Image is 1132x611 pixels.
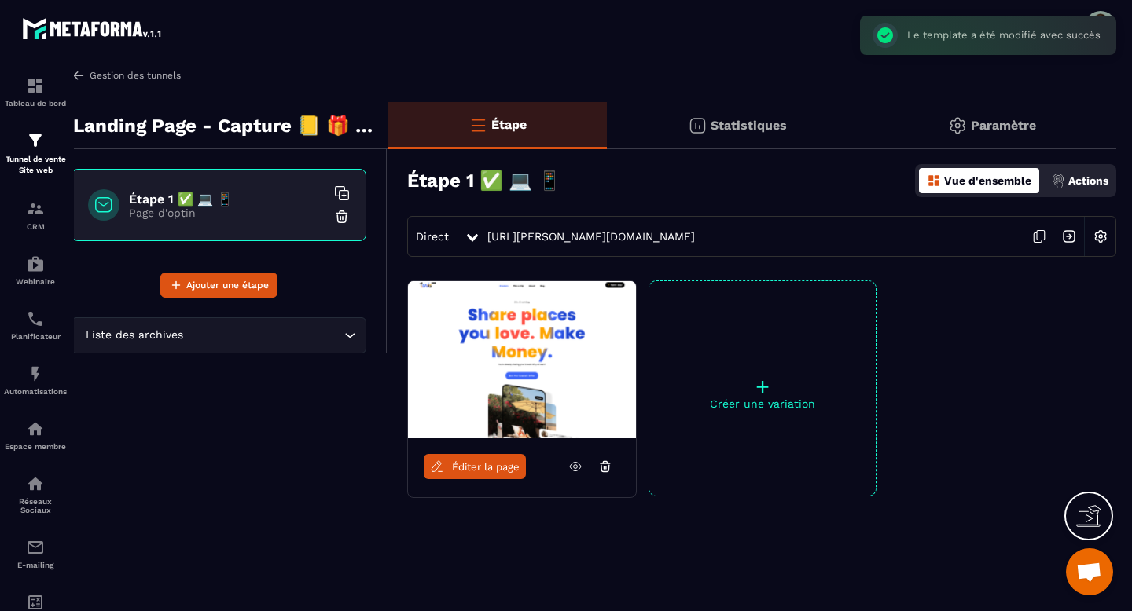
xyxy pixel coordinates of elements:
a: [URL][PERSON_NAME][DOMAIN_NAME] [487,230,695,243]
img: social-network [26,474,45,493]
img: setting-w.858f3a88.svg [1086,221,1115,251]
img: setting-gr.5f69749f.svg [948,116,967,135]
p: Automatisations [4,387,67,396]
p: Vue d'ensemble [944,174,1031,187]
p: Tunnel de vente Site web [4,154,67,176]
img: automations [26,254,45,273]
a: formationformationCRM [4,188,67,243]
span: Ajouter une étape [186,277,269,293]
a: automationsautomationsEspace membre [4,408,67,463]
p: Tableau de bord [4,99,67,108]
span: Liste des archives [82,327,186,344]
p: E-mailing [4,561,67,569]
h6: Étape 1 ✅ 💻 📱 [129,192,325,207]
img: bars-o.4a397970.svg [469,115,487,134]
p: Page d'optin [129,207,325,219]
h3: Étape 1 ✅ 💻 📱 [407,170,561,192]
p: Webinaire [4,277,67,286]
p: CRM [4,222,67,231]
div: Ouvrir le chat [1066,548,1113,595]
a: formationformationTableau de bord [4,64,67,119]
p: Étape [491,117,527,132]
p: Actions [1068,174,1108,187]
button: Ajouter une étape [160,273,277,298]
p: Créer une variation [649,397,876,410]
img: image [408,281,636,438]
input: Search for option [186,327,340,344]
img: dashboard-orange.40269519.svg [927,174,941,188]
img: formation [26,131,45,150]
img: trash [334,209,350,225]
a: schedulerschedulerPlanificateur [4,298,67,353]
img: automations [26,364,45,383]
img: email [26,538,45,557]
img: arrow [72,68,86,82]
a: formationformationTunnel de vente Site web [4,119,67,188]
p: Paramètre [971,118,1036,133]
a: automationsautomationsAutomatisations [4,353,67,408]
span: Éditer la page [452,461,520,473]
img: formation [26,76,45,95]
span: Direct [416,230,449,243]
a: emailemailE-mailing [4,526,67,581]
img: formation [26,199,45,218]
p: + [649,375,876,397]
img: actions.d6e523a2.png [1051,174,1065,188]
p: Statistiques [711,118,787,133]
img: stats.20deebd0.svg [688,116,707,135]
a: Éditer la page [424,454,526,479]
p: Réseaux Sociaux [4,497,67,514]
a: Gestion des tunnels [72,68,181,82]
a: automationsautomationsWebinaire [4,243,67,298]
p: Espace membre [4,442,67,451]
img: automations [26,419,45,438]
p: Landing Page - Capture 📒 🎁 Guide Offert Core [73,110,376,141]
a: social-networksocial-networkRéseaux Sociaux [4,463,67,526]
img: scheduler [26,309,45,328]
img: arrow-next.bcc2205e.svg [1054,221,1084,251]
img: logo [22,14,164,42]
p: Planificateur [4,332,67,341]
div: Search for option [72,317,366,353]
